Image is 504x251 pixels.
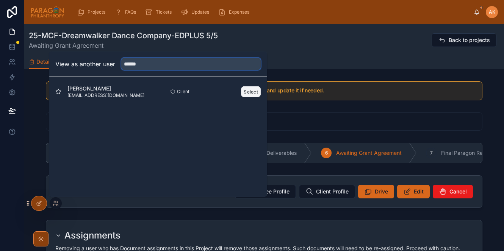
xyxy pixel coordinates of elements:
[397,185,430,198] button: Edit
[336,149,402,157] span: Awaiting Grant Agreement
[358,185,394,198] button: Drive
[30,6,65,18] img: App logo
[299,185,355,198] button: Client Profile
[216,5,255,19] a: Expenses
[67,92,144,98] span: [EMAIL_ADDRESS][DOMAIN_NAME]
[75,5,111,19] a: Projects
[430,150,433,156] span: 7
[29,55,54,69] a: Details
[316,188,349,195] span: Client Profile
[143,5,177,19] a: Tickets
[432,33,496,47] button: Back to projects
[449,188,467,195] span: Cancel
[29,41,218,50] span: Awaiting Grant Agreement
[252,188,290,195] span: Grantee Profile
[61,119,476,124] h5: This project's attorney packet was marked as ready by Andrzej Kozlowski on 6/16/2025.
[156,9,172,15] span: Tickets
[71,4,474,20] div: scrollable content
[55,59,115,69] h2: View as another user
[67,85,144,92] span: [PERSON_NAME]
[36,58,54,65] span: Details
[449,36,490,44] span: Back to projects
[177,89,189,95] span: Client
[433,185,473,198] button: Cancel
[414,188,424,195] span: Edit
[375,188,388,195] span: Drive
[125,9,136,15] span: FAQs
[178,5,214,19] a: Updates
[64,229,121,242] h2: Assignments
[112,5,141,19] a: FAQs
[63,88,476,93] h5: It's been over 3 days since the last stage update. Please review this project's stage and update ...
[489,9,495,15] span: AK
[241,86,261,97] button: Select
[325,150,328,156] span: 6
[29,30,218,41] h1: 25-MCF-Dreamwalker Dance Company-EDPLUS 5/5
[229,9,249,15] span: Expenses
[88,9,105,15] span: Projects
[191,9,209,15] span: Updates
